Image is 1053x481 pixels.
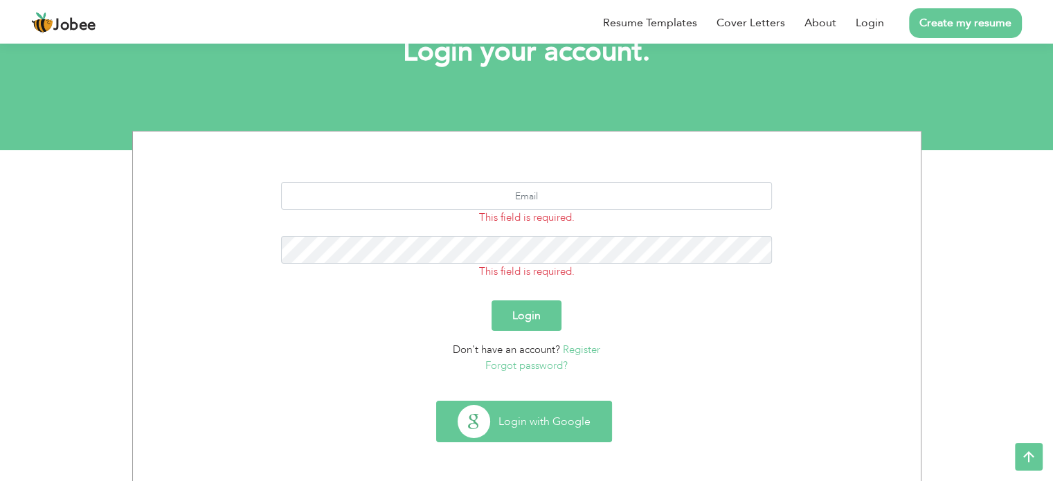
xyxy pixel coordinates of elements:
button: Login with Google [437,401,611,442]
a: Jobee [31,12,96,34]
a: Create my resume [909,8,1022,38]
a: About [804,15,836,31]
h1: Login your account. [153,34,901,70]
button: Login [492,300,561,331]
a: Forgot password? [485,359,568,372]
a: Login [856,15,884,31]
span: This field is required. [479,264,575,278]
span: This field is required. [479,210,575,224]
input: Email [281,182,772,210]
a: Register [563,343,600,356]
span: Jobee [53,18,96,33]
img: jobee.io [31,12,53,34]
a: Resume Templates [603,15,697,31]
a: Cover Letters [717,15,785,31]
span: Don't have an account? [453,343,560,356]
